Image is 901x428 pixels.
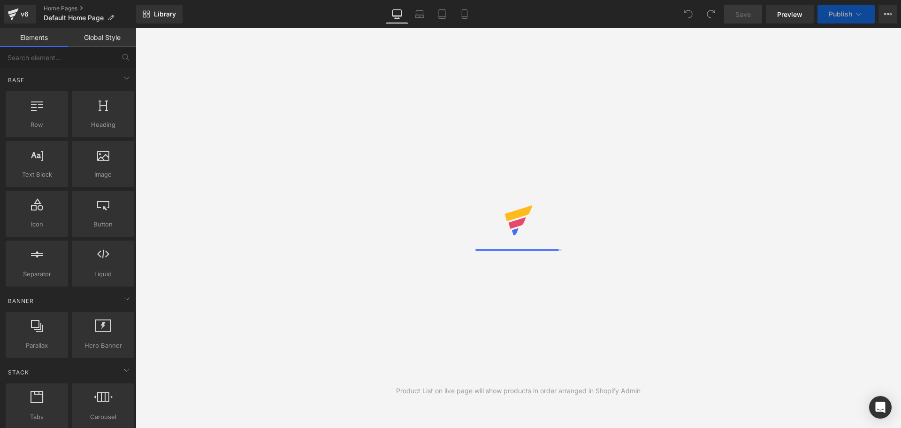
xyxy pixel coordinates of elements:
span: Save [735,9,751,19]
div: Open Intercom Messenger [869,396,892,419]
div: v6 [19,8,31,20]
a: Mobile [453,5,476,23]
span: Stack [7,368,30,377]
span: Row [8,120,65,130]
a: v6 [4,5,36,23]
a: Preview [766,5,814,23]
span: Banner [7,296,35,305]
a: Tablet [431,5,453,23]
span: Text Block [8,170,65,179]
span: Base [7,76,25,85]
button: Publish [817,5,875,23]
button: Redo [702,5,720,23]
span: Liquid [75,269,131,279]
button: More [878,5,897,23]
span: Image [75,170,131,179]
a: Desktop [386,5,408,23]
span: Default Home Page [44,14,104,22]
a: New Library [136,5,183,23]
a: Home Pages [44,5,136,12]
span: Preview [777,9,802,19]
div: Product List on live page will show products in order arranged in Shopify Admin [396,386,641,396]
span: Parallax [8,341,65,350]
span: Library [154,10,176,18]
span: Tabs [8,412,65,422]
a: Laptop [408,5,431,23]
a: Global Style [68,28,136,47]
span: Publish [829,10,852,18]
span: Carousel [75,412,131,422]
span: Icon [8,219,65,229]
span: Hero Banner [75,341,131,350]
span: Heading [75,120,131,130]
span: Button [75,219,131,229]
span: Separator [8,269,65,279]
button: Undo [679,5,698,23]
